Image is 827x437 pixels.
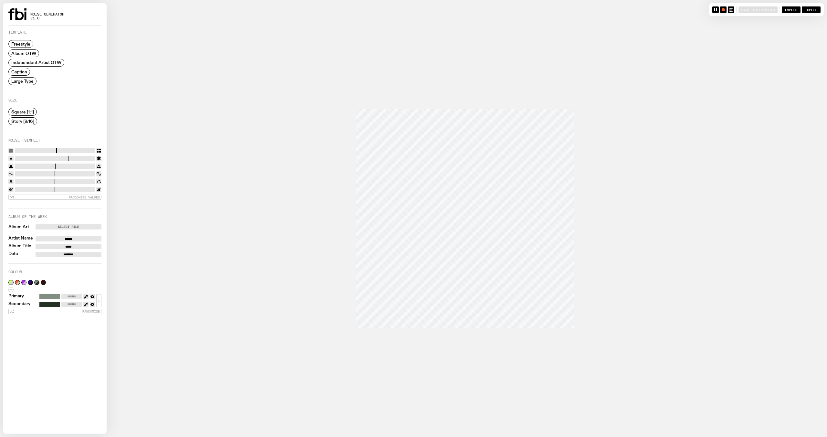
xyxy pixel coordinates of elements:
[8,302,30,307] label: Secondary
[37,224,100,229] label: Select File
[11,110,34,114] span: Square [1:1]
[11,69,27,74] span: Caption
[8,215,47,218] label: Album of the Week
[782,6,801,13] button: Import
[11,119,34,123] span: Story [9:16]
[8,195,101,200] button: Randomise Values
[8,139,40,142] label: Noise (Simple)
[8,244,31,249] label: Album Title
[30,16,64,20] span: v1.0
[741,7,775,12] span: Save to Payload
[8,99,17,102] label: Size
[82,310,100,313] span: Randomise
[738,6,778,13] button: Save to Payload
[8,252,18,257] label: Date
[8,309,101,314] button: Randomise
[11,79,34,83] span: Large Type
[8,225,29,229] label: Album Art
[30,13,64,16] span: Noise Generator
[784,7,798,12] span: Import
[11,42,30,47] span: Freestyle
[804,7,818,12] span: Export
[8,294,24,299] label: Primary
[11,60,61,65] span: Independent Artist OTW
[8,270,22,274] label: Colour
[802,6,821,13] button: Export
[69,196,100,199] span: Randomise Values
[8,31,26,34] label: Template
[96,294,101,307] button: ↕
[11,51,36,56] span: Album OTW
[8,236,33,241] label: Artist Name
